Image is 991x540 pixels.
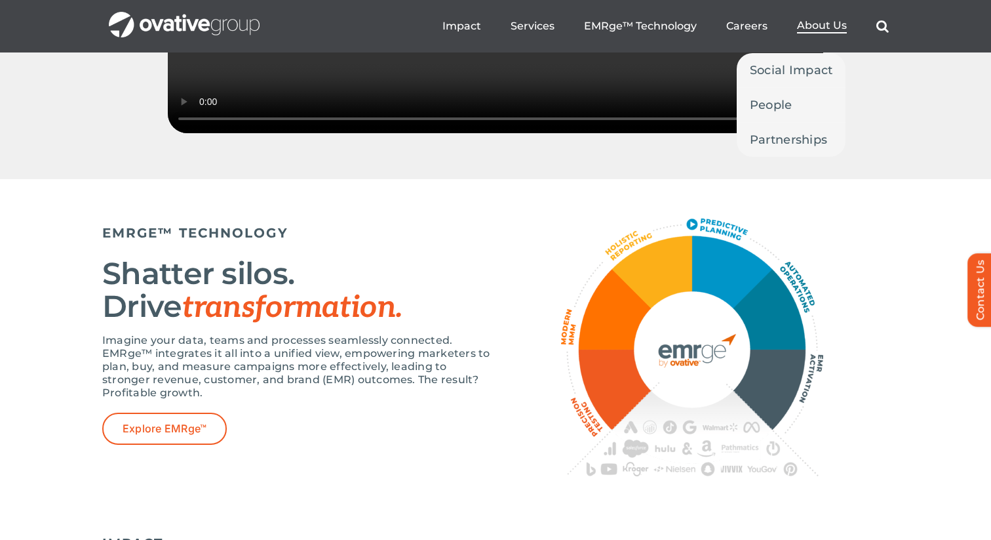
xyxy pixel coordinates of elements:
[442,20,481,33] a: Impact
[182,289,402,326] span: transformation.
[511,20,554,33] a: Services
[750,131,827,149] span: Partnerships
[102,225,496,241] h5: EMRGE™ TECHNOLOGY
[750,96,792,114] span: People
[726,20,768,33] a: Careers
[102,413,227,445] a: Explore EMRge™
[584,20,697,33] a: EMRge™ Technology
[561,218,823,476] img: Home – EMRge
[109,10,260,23] a: OG_Full_horizontal_WHT
[750,61,833,79] span: Social Impact
[737,123,846,157] a: Partnerships
[442,5,889,47] nav: Menu
[737,88,846,122] a: People
[876,20,889,33] a: Search
[737,53,846,87] a: Social Impact
[102,257,496,324] h2: Shatter silos. Drive
[102,192,216,239] span: This is
[797,19,847,32] span: About Us
[123,423,206,435] span: Explore EMRge™
[797,19,847,33] a: About Us
[102,334,496,400] p: Imagine your data, teams and processes seamlessly connected. EMRge™ integrates it all into a unif...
